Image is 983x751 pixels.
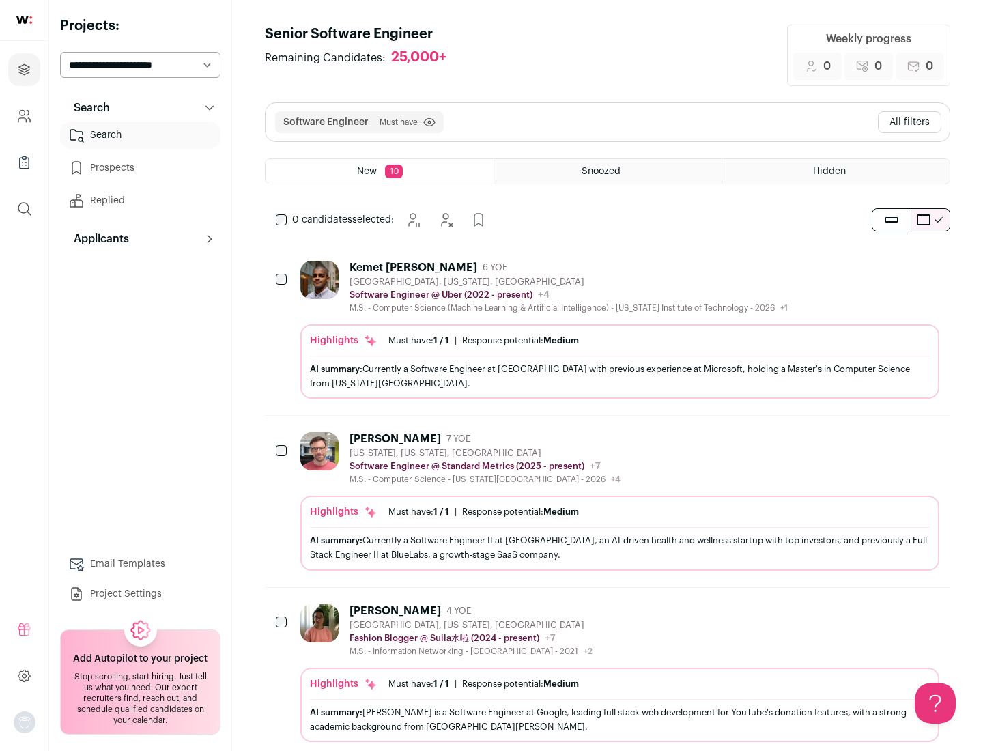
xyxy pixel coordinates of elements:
div: Weekly progress [826,31,911,47]
span: +1 [780,304,788,312]
ul: | [388,507,579,518]
span: New [357,167,377,176]
a: Project Settings [60,580,220,608]
a: [PERSON_NAME] 7 YOE [US_STATE], [US_STATE], [GEOGRAPHIC_DATA] Software Engineer @ Standard Metric... [300,432,939,570]
ul: | [388,679,579,690]
div: [GEOGRAPHIC_DATA], [US_STATE], [GEOGRAPHIC_DATA] [350,620,593,631]
span: +4 [611,475,621,483]
div: Response potential: [462,507,579,518]
img: 0fb184815f518ed3bcaf4f46c87e3bafcb34ea1ec747045ab451f3ffb05d485a [300,432,339,470]
div: 25,000+ [391,49,446,66]
span: AI summary: [310,365,362,373]
span: +2 [584,647,593,655]
p: Software Engineer @ Standard Metrics (2025 - present) [350,461,584,472]
a: Company and ATS Settings [8,100,40,132]
button: All filters [878,111,941,133]
div: [GEOGRAPHIC_DATA], [US_STATE], [GEOGRAPHIC_DATA] [350,277,788,287]
span: 6 YOE [483,262,507,273]
span: 1 / 1 [433,336,449,345]
div: M.S. - Information Networking - [GEOGRAPHIC_DATA] - 2021 [350,646,593,657]
iframe: Help Scout Beacon - Open [915,683,956,724]
a: Search [60,122,220,149]
span: Snoozed [582,167,621,176]
span: 4 YOE [446,606,471,617]
ul: | [388,335,579,346]
span: 1 / 1 [433,679,449,688]
div: [PERSON_NAME] is a Software Engineer at Google, leading full stack web development for YouTube's ... [310,705,930,734]
a: [PERSON_NAME] 4 YOE [GEOGRAPHIC_DATA], [US_STATE], [GEOGRAPHIC_DATA] Fashion Blogger @ Suila水啦 (2... [300,604,939,742]
button: Open dropdown [14,711,35,733]
div: Must have: [388,507,449,518]
span: 0 [926,58,933,74]
div: Must have: [388,335,449,346]
a: Prospects [60,154,220,182]
div: Highlights [310,677,377,691]
button: Search [60,94,220,122]
div: Highlights [310,505,377,519]
span: 0 [874,58,882,74]
span: 10 [385,165,403,178]
span: selected: [292,213,394,227]
span: 1 / 1 [433,507,449,516]
button: Applicants [60,225,220,253]
p: Fashion Blogger @ Suila水啦 (2024 - present) [350,633,539,644]
a: Email Templates [60,550,220,578]
div: Response potential: [462,679,579,690]
button: Snooze [399,206,427,233]
a: Kemet [PERSON_NAME] 6 YOE [GEOGRAPHIC_DATA], [US_STATE], [GEOGRAPHIC_DATA] Software Engineer @ Ub... [300,261,939,399]
span: 0 candidates [292,215,352,225]
span: +4 [538,290,550,300]
a: Snoozed [494,159,722,184]
p: Software Engineer @ Uber (2022 - present) [350,289,532,300]
span: AI summary: [310,708,362,717]
div: Stop scrolling, start hiring. Just tell us what you need. Our expert recruiters find, reach out, ... [69,671,212,726]
span: Medium [543,507,579,516]
span: Hidden [813,167,846,176]
img: 1d26598260d5d9f7a69202d59cf331847448e6cffe37083edaed4f8fc8795bfe [300,261,339,299]
a: Projects [8,53,40,86]
span: Remaining Candidates: [265,50,386,66]
div: Currently a Software Engineer at [GEOGRAPHIC_DATA] with previous experience at Microsoft, holding... [310,362,930,391]
span: 7 YOE [446,434,470,444]
div: M.S. - Computer Science - [US_STATE][GEOGRAPHIC_DATA] - 2026 [350,474,621,485]
h2: Add Autopilot to your project [73,652,208,666]
span: AI summary: [310,536,362,545]
p: Search [66,100,110,116]
a: Company Lists [8,146,40,179]
a: Replied [60,187,220,214]
h1: Senior Software Engineer [265,25,460,44]
a: Add Autopilot to your project Stop scrolling, start hiring. Just tell us what you need. Our exper... [60,629,220,735]
div: Currently a Software Engineer II at [GEOGRAPHIC_DATA], an AI-driven health and wellness startup w... [310,533,930,562]
span: +7 [545,634,556,643]
img: nopic.png [14,711,35,733]
span: Must have [380,117,418,128]
span: Medium [543,336,579,345]
p: Applicants [66,231,129,247]
button: Hide [432,206,459,233]
div: Highlights [310,334,377,348]
a: Hidden [722,159,950,184]
img: wellfound-shorthand-0d5821cbd27db2630d0214b213865d53afaa358527fdda9d0ea32b1df1b89c2c.svg [16,16,32,24]
div: [US_STATE], [US_STATE], [GEOGRAPHIC_DATA] [350,448,621,459]
div: Response potential: [462,335,579,346]
div: Must have: [388,679,449,690]
div: [PERSON_NAME] [350,604,441,618]
span: Medium [543,679,579,688]
span: +7 [590,462,601,471]
button: Software Engineer [283,115,369,129]
span: 0 [823,58,831,74]
img: 322c244f3187aa81024ea13e08450523775794405435f85740c15dbe0cd0baab.jpg [300,604,339,642]
h2: Projects: [60,16,220,36]
div: M.S. - Computer Science (Machine Learning & Artificial Intelligence) - [US_STATE] Institute of Te... [350,302,788,313]
div: [PERSON_NAME] [350,432,441,446]
button: Add to Prospects [465,206,492,233]
div: Kemet [PERSON_NAME] [350,261,477,274]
